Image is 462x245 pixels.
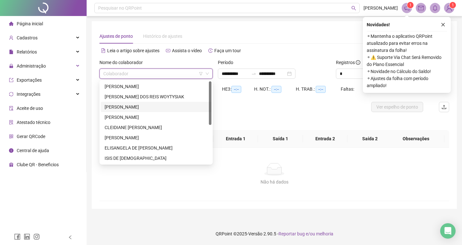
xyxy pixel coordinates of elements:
[33,233,40,240] span: instagram
[9,120,13,125] span: solution
[9,50,13,54] span: file
[107,48,159,53] span: Leia o artigo sobre ajustes
[271,86,281,93] span: --:--
[14,233,21,240] span: facebook
[17,49,37,54] span: Relatórios
[9,92,13,96] span: sync
[296,86,341,93] div: H. TRAB.:
[107,178,441,185] div: Não há dados
[347,130,392,148] th: Saída 2
[251,71,256,76] span: to
[9,106,13,110] span: audit
[364,4,398,12] span: [PERSON_NAME]
[213,130,258,148] th: Entrada 1
[105,144,208,151] div: ELISANGELA DE [PERSON_NAME]
[105,83,208,90] div: [PERSON_NAME]
[105,114,208,121] div: [PERSON_NAME]
[441,104,447,110] span: upload
[371,102,423,112] button: Ver espelho de ponto
[303,130,348,148] th: Entrada 2
[388,130,444,148] th: Observações
[441,22,445,27] span: close
[105,93,208,100] div: [PERSON_NAME] DOS REIS WOYTYSIAK
[444,3,454,13] img: 77546
[172,48,202,53] span: Assista o vídeo
[17,35,38,40] span: Cadastros
[418,5,424,11] span: mail
[17,92,40,97] span: Integrações
[99,59,147,66] label: Nome do colaborador
[101,81,211,92] div: ANA CAROLINNE SOUZA SANTOS SILVA
[17,162,59,167] span: Clube QR - Beneficios
[101,153,211,163] div: ISIS DE JESUS SANTOS
[208,48,213,53] span: history
[101,48,106,53] span: file-text
[101,122,211,133] div: CLEIDIANE MARIA SOARES DA SILVA
[9,36,13,40] span: user-add
[101,102,211,112] div: ANNA LUIZA NOGUEIRA SENNA
[218,59,237,66] label: Período
[351,6,356,11] span: search
[432,5,438,11] span: bell
[393,135,439,142] span: Observações
[214,48,241,53] span: Faça um tour
[254,86,296,93] div: H. NOT.:
[367,68,447,75] span: ⚬ Novidade no Cálculo do Saldo!
[199,72,203,76] span: filter
[341,86,355,92] span: Faltas:
[9,64,13,68] span: lock
[367,33,447,54] span: ⚬ Mantenha o aplicativo QRPoint atualizado para evitar erros na assinatura da folha!
[404,5,410,11] span: notification
[17,148,49,153] span: Central de ajuda
[101,92,211,102] div: ANA MELISSA DOS REIS WOYTYSIAK
[17,106,43,111] span: Aceite de uso
[9,134,13,139] span: qrcode
[68,235,73,240] span: left
[409,3,412,7] span: 1
[452,3,454,7] span: 1
[101,133,211,143] div: CRISLANE CAMPOS PINTO
[17,134,45,139] span: Gerar QRCode
[248,231,262,236] span: Versão
[105,155,208,162] div: ISIS DE [DEMOGRAPHIC_DATA]
[99,34,133,39] span: Ajustes de ponto
[101,143,211,153] div: ELISANGELA DE JESUS ARAUJO
[143,34,182,39] span: Histórico de ajustes
[205,72,209,76] span: down
[367,21,390,28] span: Novidades !
[17,120,50,125] span: Atestado técnico
[105,103,208,110] div: [PERSON_NAME]
[336,59,360,66] span: Registros
[9,78,13,82] span: export
[87,223,462,245] footer: QRPoint © 2025 - 2.90.5 -
[17,21,43,26] span: Página inicial
[356,60,360,65] span: info-circle
[9,162,13,167] span: gift
[258,130,303,148] th: Saída 1
[9,148,13,153] span: info-circle
[278,231,333,236] span: Reportar bug e/ou melhoria
[222,86,254,93] div: HE 3:
[440,223,456,239] div: Open Intercom Messenger
[17,78,42,83] span: Exportações
[449,2,456,8] sup: Atualize o seu contato no menu Meus Dados
[17,63,46,69] span: Administração
[316,86,326,93] span: --:--
[101,112,211,122] div: BARBARA QUECIA SANTOS DE SANTANA
[407,2,414,8] sup: 1
[105,134,208,141] div: [PERSON_NAME]
[367,75,447,89] span: ⚬ Ajustes da folha com período ampliado!
[24,233,30,240] span: linkedin
[9,21,13,26] span: home
[367,54,447,68] span: ⚬ ⚠️ Suporte Via Chat Será Removido do Plano Essencial
[166,48,170,53] span: youtube
[251,71,256,76] span: swap-right
[105,124,208,131] div: CLEIDIANE [PERSON_NAME]
[231,86,241,93] span: --:--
